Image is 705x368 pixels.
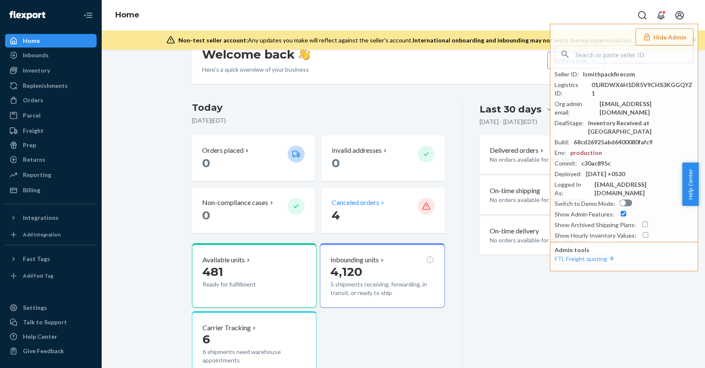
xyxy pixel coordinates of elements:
[298,48,310,60] img: hand-wave emoji
[202,198,268,208] p: Non-compliance cases
[115,10,139,20] a: Home
[490,186,540,196] p: On-time shipping
[652,7,669,24] button: Open notifications
[555,210,614,219] div: Show Admin Features :
[23,171,51,179] div: Reporting
[23,186,40,194] div: Billing
[581,159,611,168] div: c30ac895c
[192,188,315,233] button: Non-compliance cases 0
[574,138,652,146] div: 68cd26925abd6400080fafc9
[575,46,693,63] input: Search or paste seller ID
[202,146,244,155] p: Orders placed
[203,255,245,265] p: Available units
[5,64,97,77] a: Inventory
[555,231,636,240] div: Show Hourly Inventory Values :
[490,236,605,244] p: No orders available for this selection
[332,208,340,222] span: 4
[202,47,310,62] h1: Welcome back
[600,100,694,117] div: [EMAIL_ADDRESS][DOMAIN_NAME]
[671,7,688,24] button: Open account menu
[555,255,616,262] a: FTL Freight quoting
[332,156,340,170] span: 0
[23,332,57,341] div: Help Center
[202,65,310,74] p: Here’s a quick overview of your business
[555,138,569,146] div: Build :
[5,269,97,283] a: Add Fast Tag
[330,280,434,297] p: 5 shipments receiving, forwarding, in transit, or ready to ship
[5,330,97,343] a: Help Center
[594,180,694,197] div: [EMAIL_ADDRESS][DOMAIN_NAME]
[5,252,97,266] button: Fast Tags
[23,318,67,326] div: Talk to Support
[555,100,595,117] div: Org admin email :
[23,272,53,279] div: Add Fast Tag
[555,119,584,127] div: DealStage :
[5,168,97,182] a: Reporting
[322,135,444,181] button: Invalid addresses 0
[5,211,97,225] button: Integrations
[5,228,97,242] a: Add Integration
[490,226,539,236] p: On-time delivery
[586,170,625,178] div: [DATE] +0530
[5,48,97,62] a: Inbounds
[490,196,605,204] p: No orders available for this selection
[203,348,306,365] p: 6 shipments need warehouse appointments
[555,199,615,208] div: Switch to Demo Mode :
[5,109,97,122] a: Parcel
[203,264,223,279] span: 481
[332,198,379,208] p: Canceled orders
[490,155,605,164] p: No orders available for this selection
[5,124,97,138] a: Freight
[322,188,444,233] button: Canceled orders 4
[178,36,632,45] div: Any updates you make will reflect against the seller's account.
[682,163,699,206] button: Help Center
[555,159,577,168] div: Commit :
[555,246,694,254] p: Admin tools
[203,332,210,346] span: 6
[23,213,58,222] div: Integrations
[5,34,97,48] a: Home
[5,79,97,93] a: Replenishments
[192,116,445,125] p: [DATE] ( EDT )
[23,303,47,312] div: Settings
[5,153,97,166] a: Returns
[5,344,97,358] button: Give Feedback
[23,37,40,45] div: Home
[192,135,315,181] button: Orders placed 0
[413,37,632,44] span: International onboarding and inbounding may not work during impersonation.
[23,111,41,120] div: Parcel
[23,96,43,104] div: Orders
[178,37,248,44] span: Non-test seller account:
[555,70,579,79] div: Seller ID :
[202,208,210,222] span: 0
[555,149,566,157] div: Env :
[5,315,97,329] a: Talk to Support
[5,138,97,152] a: Prep
[23,231,61,238] div: Add Integration
[23,81,68,90] div: Replenishments
[192,243,316,308] button: Available units481Ready for fulfillment
[23,51,49,59] div: Inbounds
[5,183,97,197] a: Billing
[555,81,587,98] div: Logistics ID :
[192,101,445,115] h3: Today
[555,221,636,229] div: Show Archived Shipping Plans :
[332,146,382,155] p: Invalid addresses
[320,243,444,308] button: Inbounding units4,1205 shipments receiving, forwarding, in transit, or ready to ship
[5,93,97,107] a: Orders
[330,264,362,279] span: 4,120
[203,323,251,333] p: Carrier Tracking
[547,52,605,69] button: Create new
[330,255,379,265] p: Inbounding units
[202,156,210,170] span: 0
[23,255,50,263] div: Fast Tags
[5,301,97,315] a: Settings
[203,280,281,289] p: Ready for fulfillment
[490,146,545,155] button: Delivered orders
[9,11,45,20] img: Flexport logo
[23,155,45,164] div: Returns
[23,66,50,75] div: Inventory
[634,7,651,24] button: Open Search Box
